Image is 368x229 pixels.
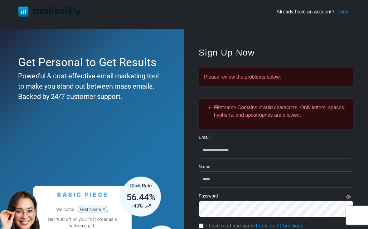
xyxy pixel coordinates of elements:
label: Email [199,134,210,141]
div: Powerful & cost-effective email marketing tool to make you stand out between mass emails. Backed ... [18,71,163,102]
label: Password [199,193,218,199]
div: Please review the problems below: [199,68,353,86]
label: Name [199,163,210,170]
a: Terms and Conditions [255,223,303,228]
a: Login [337,8,350,16]
img: Mailsoftly [18,7,81,17]
div: Already have an account? [277,8,350,16]
li: Firstname Contains invalid characters. Only letters, spaces, hyphens, and apostrophes are allowed. [214,104,348,119]
i: Show Password [346,195,351,199]
span: Sign Up Now [199,48,255,57]
div: Get Personal to Get Results [18,54,163,71]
